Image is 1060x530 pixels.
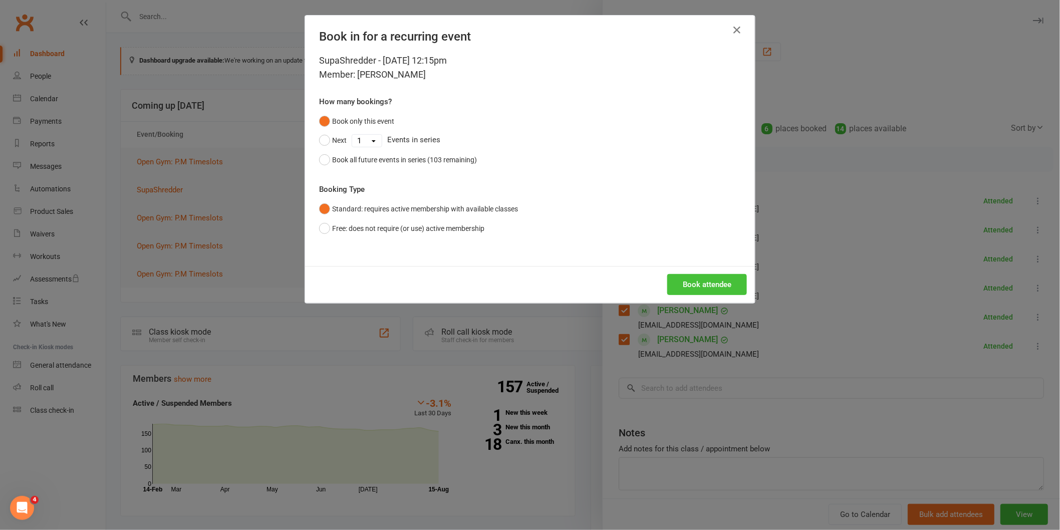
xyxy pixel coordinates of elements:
[319,150,477,169] button: Book all future events in series (103 remaining)
[667,274,747,295] button: Book attendee
[319,199,518,218] button: Standard: requires active membership with available classes
[10,496,34,520] iframe: Intercom live chat
[319,131,741,150] div: Events in series
[319,131,347,150] button: Next
[319,30,741,44] h4: Book in for a recurring event
[729,22,745,38] button: Close
[319,96,392,108] label: How many bookings?
[31,496,39,504] span: 4
[319,54,741,82] div: SupaShredder - [DATE] 12:15pm Member: [PERSON_NAME]
[319,183,365,195] label: Booking Type
[319,219,484,238] button: Free: does not require (or use) active membership
[332,154,477,165] div: Book all future events in series (103 remaining)
[319,112,394,131] button: Book only this event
